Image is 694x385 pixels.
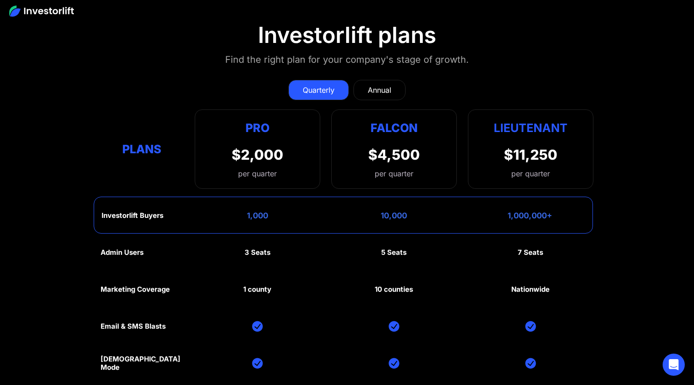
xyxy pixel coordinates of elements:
[245,248,270,257] div: 3 Seats
[508,211,552,220] div: 1,000,000+
[101,285,170,294] div: Marketing Coverage
[101,355,184,372] div: [DEMOGRAPHIC_DATA] Mode
[247,211,268,220] div: 1,000
[243,285,271,294] div: 1 county
[303,84,335,96] div: Quarterly
[368,84,391,96] div: Annual
[375,168,413,179] div: per quarter
[232,119,283,137] div: Pro
[258,22,436,48] div: Investorlift plans
[101,140,184,158] div: Plans
[225,52,469,67] div: Find the right plan for your company's stage of growth.
[381,248,407,257] div: 5 Seats
[375,285,413,294] div: 10 counties
[101,248,144,257] div: Admin Users
[101,322,166,331] div: Email & SMS Blasts
[232,168,283,179] div: per quarter
[511,168,550,179] div: per quarter
[494,121,568,135] strong: Lieutenant
[663,354,685,376] div: Open Intercom Messenger
[371,119,418,137] div: Falcon
[518,248,543,257] div: 7 Seats
[504,146,557,163] div: $11,250
[102,211,163,220] div: Investorlift Buyers
[368,146,420,163] div: $4,500
[511,285,550,294] div: Nationwide
[381,211,407,220] div: 10,000
[232,146,283,163] div: $2,000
